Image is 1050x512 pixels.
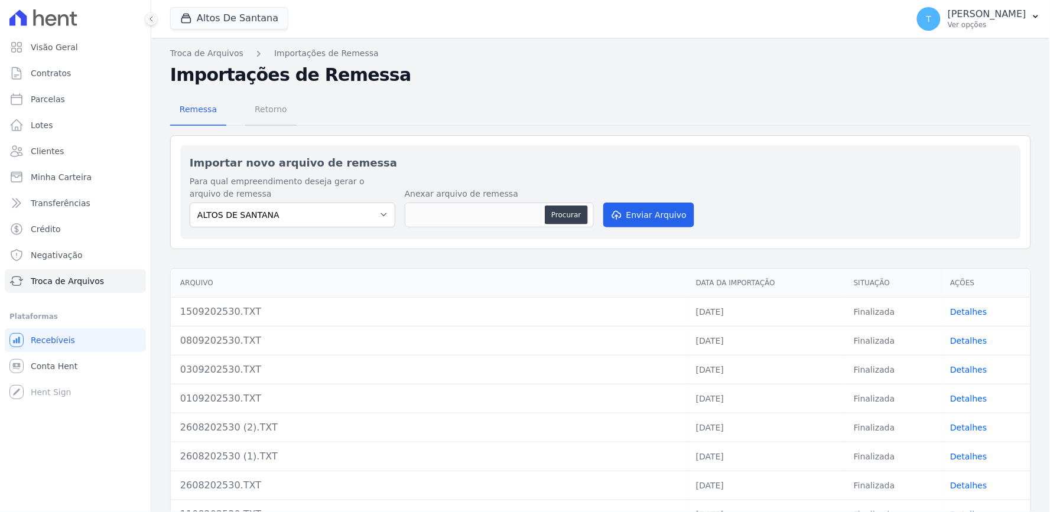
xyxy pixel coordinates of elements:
[951,307,987,317] a: Detalhes
[31,171,92,183] span: Minha Carteira
[248,97,294,121] span: Retorno
[180,478,677,493] div: 2608202530.TXT
[951,336,987,345] a: Detalhes
[687,297,844,326] td: [DATE]
[687,269,844,298] th: Data da Importação
[31,275,104,287] span: Troca de Arquivos
[31,145,64,157] span: Clientes
[5,165,146,189] a: Minha Carteira
[844,326,941,355] td: Finalizada
[927,15,932,23] span: T
[170,95,297,126] nav: Tab selector
[5,243,146,267] a: Negativação
[687,384,844,413] td: [DATE]
[31,360,77,372] span: Conta Hent
[951,394,987,403] a: Detalhes
[951,481,987,490] a: Detalhes
[31,249,83,261] span: Negativação
[170,95,226,126] a: Remessa
[180,305,677,319] div: 1509202530.TXT
[941,269,1031,298] th: Ações
[951,365,987,374] a: Detalhes
[31,223,61,235] span: Crédito
[170,7,288,30] button: Altos De Santana
[173,97,224,121] span: Remessa
[31,41,78,53] span: Visão Geral
[948,20,1026,30] p: Ver opções
[5,139,146,163] a: Clientes
[171,269,687,298] th: Arquivo
[180,420,677,435] div: 2608202530 (2).TXT
[951,423,987,432] a: Detalhes
[5,35,146,59] a: Visão Geral
[687,326,844,355] td: [DATE]
[844,471,941,500] td: Finalizada
[190,155,1012,171] h2: Importar novo arquivo de remessa
[170,47,243,60] a: Troca de Arquivos
[908,2,1050,35] button: T [PERSON_NAME] Ver opções
[180,334,677,348] div: 0809202530.TXT
[844,269,941,298] th: Situação
[687,355,844,384] td: [DATE]
[844,413,941,442] td: Finalizada
[245,95,297,126] a: Retorno
[31,119,53,131] span: Lotes
[31,197,90,209] span: Transferências
[5,87,146,111] a: Parcelas
[5,191,146,215] a: Transferências
[31,93,65,105] span: Parcelas
[687,413,844,442] td: [DATE]
[180,449,677,464] div: 2608202530 (1).TXT
[5,328,146,352] a: Recebíveis
[405,188,594,200] label: Anexar arquivo de remessa
[5,217,146,241] a: Crédito
[844,297,941,326] td: Finalizada
[31,67,71,79] span: Contratos
[5,354,146,378] a: Conta Hent
[5,61,146,85] a: Contratos
[170,47,1031,60] nav: Breadcrumb
[951,452,987,461] a: Detalhes
[948,8,1026,20] p: [PERSON_NAME]
[190,175,395,200] label: Para qual empreendimento deseja gerar o arquivo de remessa
[844,384,941,413] td: Finalizada
[5,113,146,137] a: Lotes
[687,471,844,500] td: [DATE]
[9,309,141,324] div: Plataformas
[687,442,844,471] td: [DATE]
[545,206,587,224] button: Procurar
[180,363,677,377] div: 0309202530.TXT
[170,64,1031,86] h2: Importações de Remessa
[844,442,941,471] td: Finalizada
[603,203,694,227] button: Enviar Arquivo
[5,269,146,293] a: Troca de Arquivos
[31,334,75,346] span: Recebíveis
[844,355,941,384] td: Finalizada
[180,392,677,406] div: 0109202530.TXT
[274,47,379,60] a: Importações de Remessa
